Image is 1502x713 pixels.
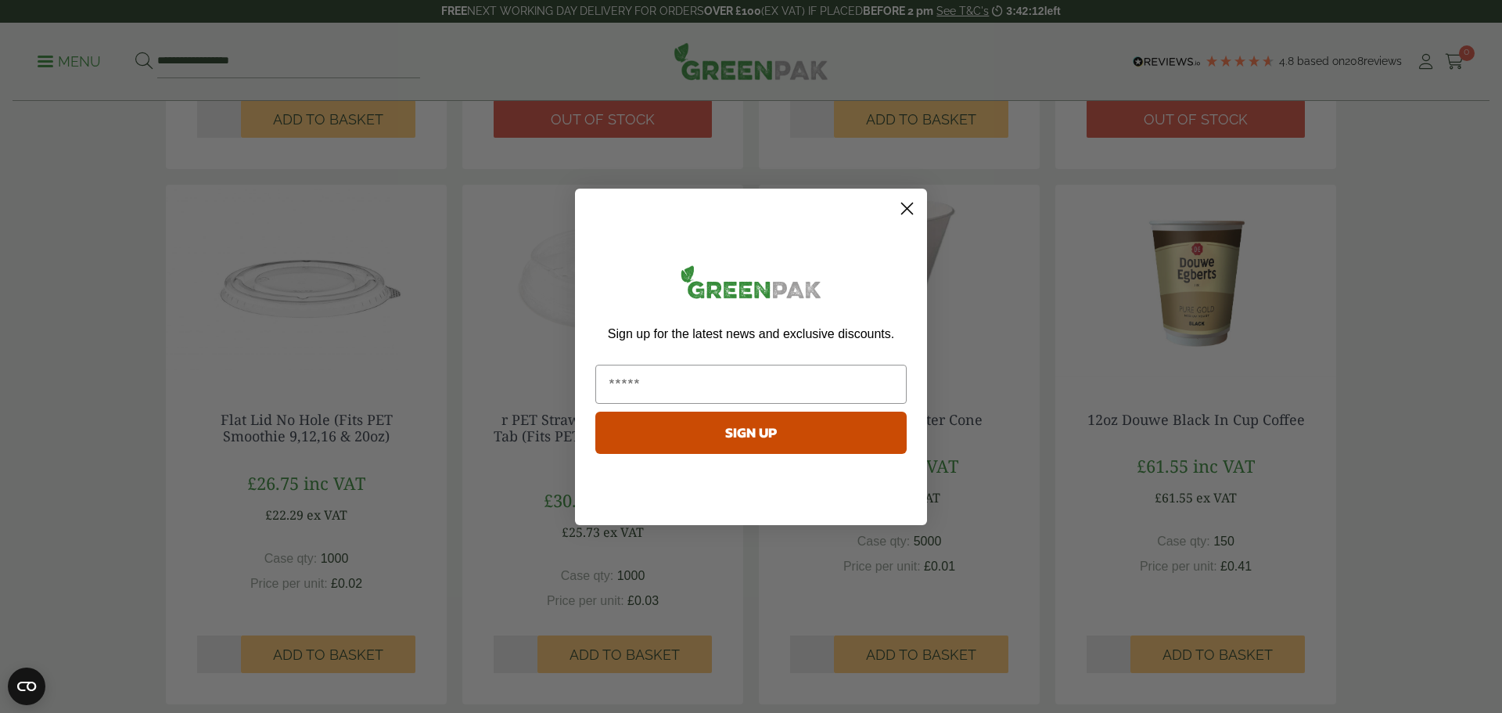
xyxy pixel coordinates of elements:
img: greenpak_logo [595,259,907,311]
button: Open CMP widget [8,668,45,705]
button: Close dialog [893,195,921,222]
input: Email [595,365,907,404]
button: SIGN UP [595,412,907,454]
span: Sign up for the latest news and exclusive discounts. [608,327,894,340]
